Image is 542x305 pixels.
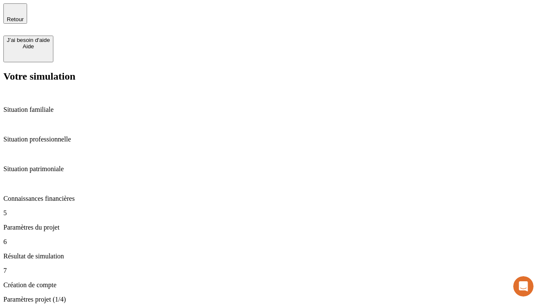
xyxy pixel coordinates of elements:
p: Création de compte [3,281,539,289]
p: 7 [3,267,539,274]
p: Situation familiale [3,106,539,114]
iframe: Intercom live chat [513,276,534,297]
h2: Votre simulation [3,71,539,82]
div: J’ai besoin d'aide [7,37,50,43]
p: Connaissances financières [3,195,539,202]
p: Situation patrimoniale [3,165,539,173]
p: Paramètres du projet [3,224,539,231]
span: Retour [7,16,24,22]
p: 6 [3,238,539,246]
div: Aide [7,43,50,50]
p: 5 [3,209,539,217]
p: Résultat de simulation [3,252,539,260]
p: Situation professionnelle [3,136,539,143]
button: J’ai besoin d'aideAide [3,36,53,62]
button: Retour [3,3,27,24]
p: Paramètres projet (1/4) [3,296,539,303]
